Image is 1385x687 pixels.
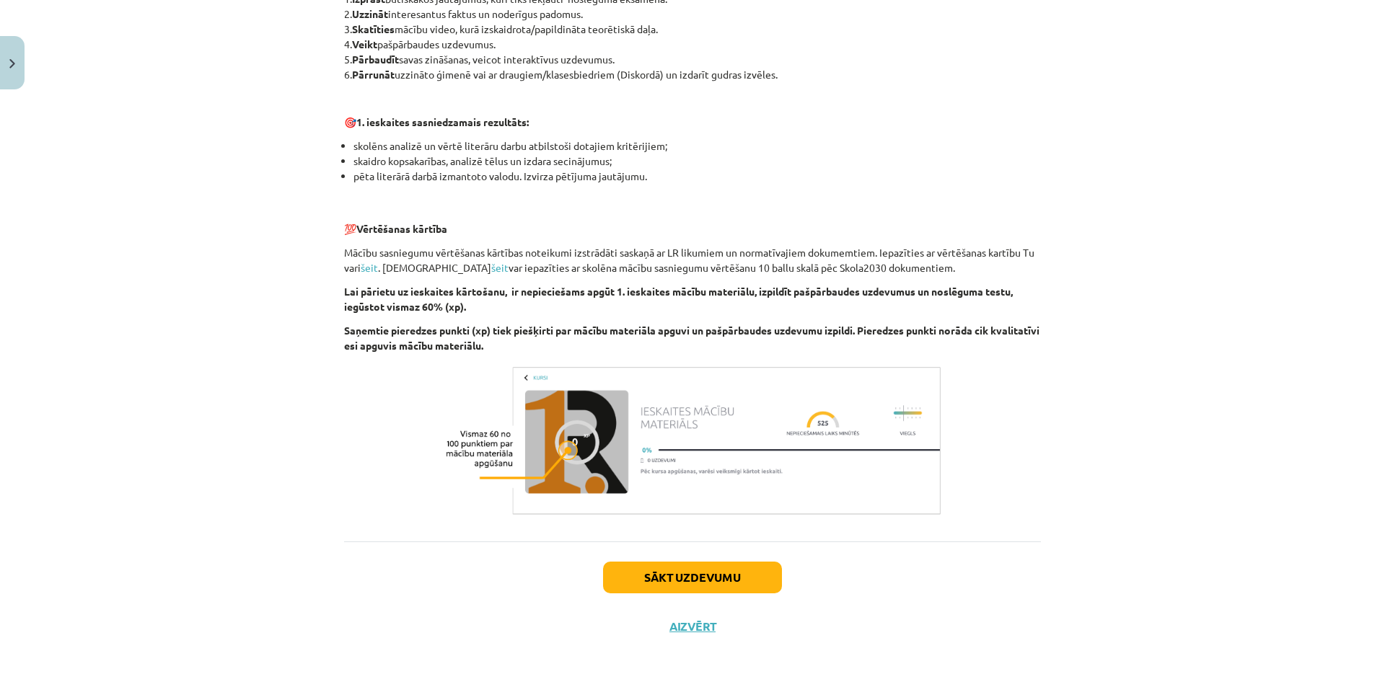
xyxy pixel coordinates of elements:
[352,53,399,66] b: Pārbaudīt
[352,37,377,50] b: Veikt
[353,154,1041,169] li: skaidro kopsakarības, analizē tēlus un izdara secinājumus;
[344,206,1041,236] p: 💯
[491,261,509,274] a: šeit
[356,115,529,128] strong: 1. ieskaites sasniedzamais rezultāts:
[361,261,378,274] a: šeit
[352,68,395,81] b: Pārrunāt
[344,324,1039,352] b: Saņemtie pieredzes punkti (xp) tiek piešķirti par mācību materiāla apguvi un pašpārbaudes uzdevum...
[356,222,447,235] b: Vērtēšanas kārtība
[603,562,782,593] button: Sākt uzdevumu
[353,169,1041,199] li: pēta literārā darbā izmantoto valodu. Izvirza pētījuma jautājumu.
[352,22,395,35] b: Skatīties
[344,245,1041,275] p: Mācību sasniegumu vērtēšanas kārtības noteikumi izstrādāti saskaņā ar LR likumiem un normatīvajie...
[352,7,388,20] b: Uzzināt
[344,285,1013,313] b: Lai pārietu uz ieskaites kārtošanu, ir nepieciešams apgūt 1. ieskaites mācību materiālu, izpildīt...
[353,138,1041,154] li: skolēns analizē un vērtē literāru darbu atbilstoši dotajiem kritērijiem;
[665,619,720,634] button: Aizvērt
[9,59,15,68] img: icon-close-lesson-0947bae3869378f0d4975bcd49f059093ad1ed9edebbc8119c70593378902aed.svg
[344,115,1041,130] p: 🎯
